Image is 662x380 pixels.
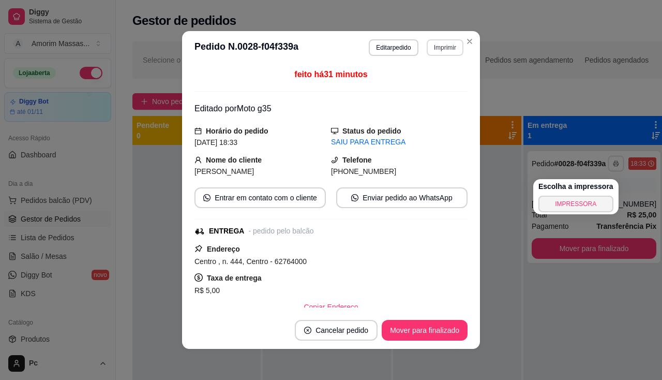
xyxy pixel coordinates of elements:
[194,127,202,135] span: calendar
[295,297,366,317] button: Copiar Endereço
[194,257,307,266] span: Centro , n. 444, Centro - 62764000
[248,226,313,237] div: - pedido pelo balcão
[194,156,202,164] span: user
[461,33,478,50] button: Close
[194,244,203,253] span: pushpin
[206,156,262,164] strong: Nome do cliente
[342,156,372,164] strong: Telefone
[194,286,220,295] span: R$ 5,00
[194,39,298,56] h3: Pedido N. 0028-f04f339a
[427,39,463,56] button: Imprimir
[294,70,367,79] span: feito há 31 minutos
[194,273,203,282] span: dollar
[206,127,268,135] strong: Horário do pedido
[342,127,401,135] strong: Status do pedido
[209,226,244,237] div: ENTREGA
[369,39,418,56] button: Editarpedido
[351,194,358,201] span: whats-app
[538,196,613,212] button: IMPRESSORA
[382,320,468,341] button: Mover para finalizado
[194,187,326,208] button: whats-appEntrar em contato com o cliente
[331,167,396,176] span: [PHONE_NUMBER]
[194,104,272,113] span: Editado por Moto g35
[304,327,311,334] span: close-circle
[207,274,262,282] strong: Taxa de entrega
[203,194,210,201] span: whats-app
[336,187,468,208] button: whats-appEnviar pedido ao WhatsApp
[331,127,338,135] span: desktop
[194,138,237,147] span: [DATE] 18:33
[331,137,468,148] div: SAIU PARA ENTREGA
[538,181,613,192] h4: Escolha a impressora
[194,167,254,176] span: [PERSON_NAME]
[207,245,240,253] strong: Endereço
[295,320,378,341] button: close-circleCancelar pedido
[331,156,338,164] span: phone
